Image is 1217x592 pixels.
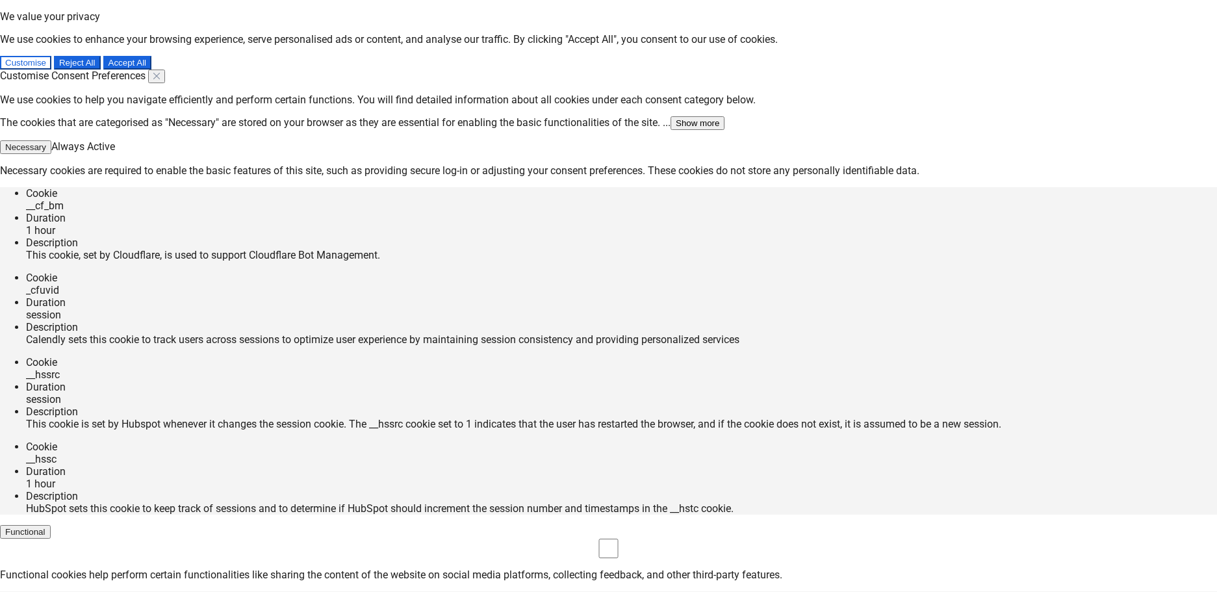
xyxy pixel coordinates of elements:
div: Duration [26,465,1217,478]
div: Duration [26,212,1217,224]
span: Always Active [51,140,115,153]
div: Description [26,490,1217,502]
div: _cfuvid [26,284,1217,296]
div: Cookie [26,441,1217,453]
div: session [26,393,1217,405]
div: Description [26,405,1217,418]
button: Close [148,70,165,83]
div: Cookie [26,187,1217,199]
div: __hssrc [26,368,1217,381]
div: HubSpot sets this cookie to keep track of sessions and to determine if HubSpot should increment t... [26,502,1217,515]
div: session [26,309,1217,321]
div: __hssc [26,453,1217,465]
div: __cf_bm [26,199,1217,212]
div: This cookie, set by Cloudflare, is used to support Cloudflare Bot Management. [26,249,1217,261]
button: Accept All [103,56,152,70]
button: Reject All [54,56,101,70]
div: Duration [26,381,1217,393]
div: Description [26,237,1217,249]
div: 1 hour [26,224,1217,237]
div: 1 hour [26,478,1217,490]
div: Cookie [26,356,1217,368]
div: Description [26,321,1217,333]
div: Duration [26,296,1217,309]
img: Close [153,73,160,79]
div: This cookie is set by Hubspot whenever it changes the session cookie. The __hssrc cookie set to 1... [26,418,1217,430]
button: Show more [671,116,724,130]
div: Calendly sets this cookie to track users across sessions to optimize user experience by maintaini... [26,333,1217,346]
div: Cookie [26,272,1217,284]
